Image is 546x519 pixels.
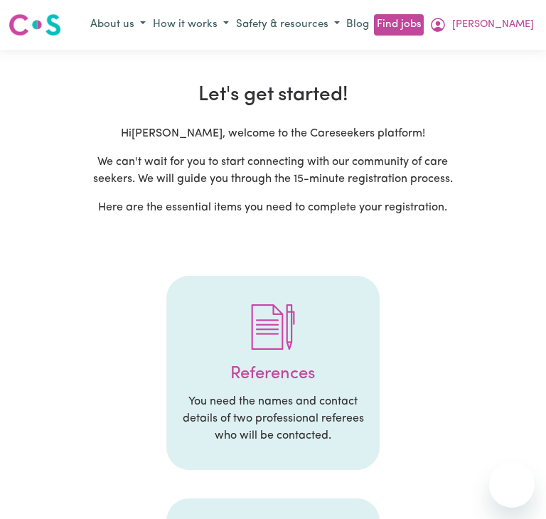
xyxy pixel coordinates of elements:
iframe: Button to launch messaging window [489,462,535,508]
button: My Account [426,13,537,37]
p: We can't wait for you to start connecting with our community of care seekers. We will guide you t... [92,154,454,188]
p: You need the names and contact details of two professional referees who will be contacted. [181,393,365,444]
a: Blog [343,14,372,36]
h4: References [181,364,365,385]
button: How it works [149,14,232,37]
h2: Let's get started! [54,84,492,108]
p: Here are the essential items you need to complete your registration. [92,199,454,216]
button: Safety & resources [232,14,343,37]
button: About us [87,14,149,37]
a: Find jobs [374,14,423,36]
img: Careseekers logo [9,12,61,38]
a: Careseekers logo [9,9,61,41]
p: Hi [PERSON_NAME] , welcome to the Careseekers platform! [92,125,454,142]
span: [PERSON_NAME] [452,17,534,33]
